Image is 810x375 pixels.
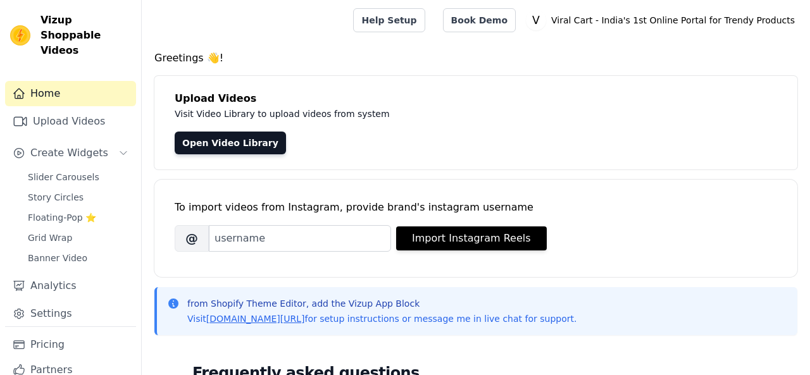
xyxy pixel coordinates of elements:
input: username [209,225,391,252]
a: Banner Video [20,249,136,267]
a: Settings [5,301,136,326]
span: @ [175,225,209,252]
button: Create Widgets [5,140,136,166]
a: Slider Carousels [20,168,136,186]
p: from Shopify Theme Editor, add the Vizup App Block [187,297,576,310]
text: V [532,14,540,27]
span: Vizup Shoppable Videos [40,13,131,58]
a: Home [5,81,136,106]
span: Grid Wrap [28,231,72,244]
a: Analytics [5,273,136,298]
a: Help Setup [353,8,425,32]
a: Pricing [5,332,136,357]
div: To import videos from Instagram, provide brand's instagram username [175,200,777,215]
a: [DOMAIN_NAME][URL] [206,314,305,324]
p: Visit Video Library to upload videos from system [175,106,742,121]
a: Upload Videos [5,109,136,134]
a: Book Demo [443,8,516,32]
h4: Greetings 👋! [154,51,797,66]
button: Import Instagram Reels [396,226,547,250]
a: Grid Wrap [20,229,136,247]
span: Create Widgets [30,145,108,161]
span: Story Circles [28,191,84,204]
a: Open Video Library [175,132,286,154]
button: V Viral Cart - India's 1st Online Portal for Trendy Products [526,9,800,32]
img: Vizup [10,25,30,46]
p: Viral Cart - India's 1st Online Portal for Trendy Products [546,9,800,32]
span: Floating-Pop ⭐ [28,211,96,224]
a: Floating-Pop ⭐ [20,209,136,226]
p: Visit for setup instructions or message me in live chat for support. [187,312,576,325]
h4: Upload Videos [175,91,777,106]
span: Banner Video [28,252,87,264]
span: Slider Carousels [28,171,99,183]
a: Story Circles [20,188,136,206]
